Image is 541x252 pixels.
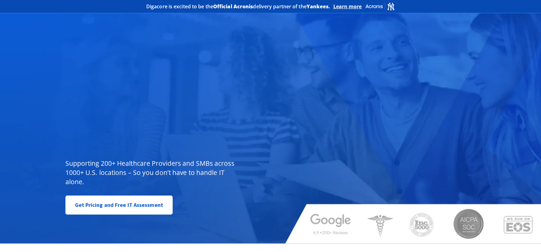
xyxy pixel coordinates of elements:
[365,2,395,11] img: Acronis
[333,3,362,10] a: Learn more
[213,3,253,10] b: Official Acronis
[65,159,237,186] p: Supporting 200+ Healthcare Providers and SMBs across 1000+ U.S. locations – So you don’t have to ...
[65,196,173,215] a: Get Pricing and Free IT Assessment
[75,199,163,211] span: Get Pricing and Free IT Assessment
[307,3,330,10] b: Yankees.
[146,4,330,9] h2: Digacore is excited to be the delivery partner of the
